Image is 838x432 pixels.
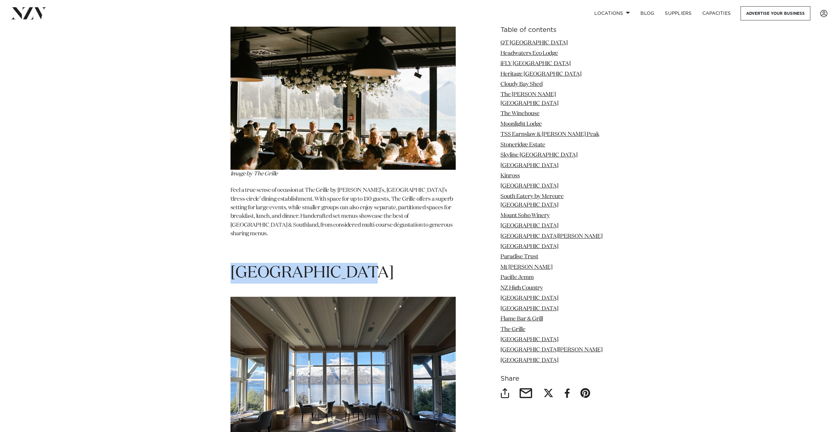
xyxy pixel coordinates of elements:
[500,254,538,260] a: Paradise Trust
[500,223,558,229] a: [GEOGRAPHIC_DATA]
[500,265,553,270] a: Mt [PERSON_NAME]
[500,347,603,353] a: [GEOGRAPHIC_DATA][PERSON_NAME]
[500,183,558,189] a: [GEOGRAPHIC_DATA]
[500,163,558,168] a: [GEOGRAPHIC_DATA]
[500,295,558,301] a: [GEOGRAPHIC_DATA]
[500,233,603,239] a: [GEOGRAPHIC_DATA][PERSON_NAME]
[500,213,550,218] a: Mount Soho Winery
[741,6,810,20] a: Advertise your business
[500,244,558,249] a: [GEOGRAPHIC_DATA]
[230,171,278,177] span: Image by The Grille
[500,275,534,280] a: Pacific Jemm
[500,111,540,116] a: The Winehouse
[500,142,545,147] a: Stoneridge Estate
[500,326,526,332] a: The Grille
[500,50,558,56] a: Headwaters Eco Lodge
[500,132,599,137] a: TSS Earnslaw & [PERSON_NAME] Peak
[500,173,520,179] a: Kinross
[589,6,635,20] a: Locations
[500,337,558,343] a: [GEOGRAPHIC_DATA]
[500,61,571,66] a: iFLY [GEOGRAPHIC_DATA]
[500,152,578,158] a: Skyline [GEOGRAPHIC_DATA]
[230,186,456,238] p: Feel a true sense of occasion at The Grille by [PERSON_NAME]’s, [GEOGRAPHIC_DATA]’s ‘dress-circle...
[500,82,543,87] a: Cloudy Bay Shed
[500,27,608,34] h6: Table of contents
[500,194,564,208] a: South Eatery by Mercure [GEOGRAPHIC_DATA]
[635,6,660,20] a: BLOG
[500,121,542,127] a: Moonlight Lodge
[500,316,543,322] a: Flame Bar & Grill
[11,7,46,19] img: nzv-logo.png
[230,263,456,284] h1: [GEOGRAPHIC_DATA]
[500,285,543,291] a: NZ High Country
[500,92,558,106] a: The [PERSON_NAME][GEOGRAPHIC_DATA]
[500,375,608,382] h6: Share
[660,6,697,20] a: SUPPLIERS
[697,6,736,20] a: Capacities
[500,40,568,46] a: QT [GEOGRAPHIC_DATA]
[500,71,581,77] a: Heritage [GEOGRAPHIC_DATA]
[500,358,558,363] a: [GEOGRAPHIC_DATA]
[500,306,558,311] a: [GEOGRAPHIC_DATA]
